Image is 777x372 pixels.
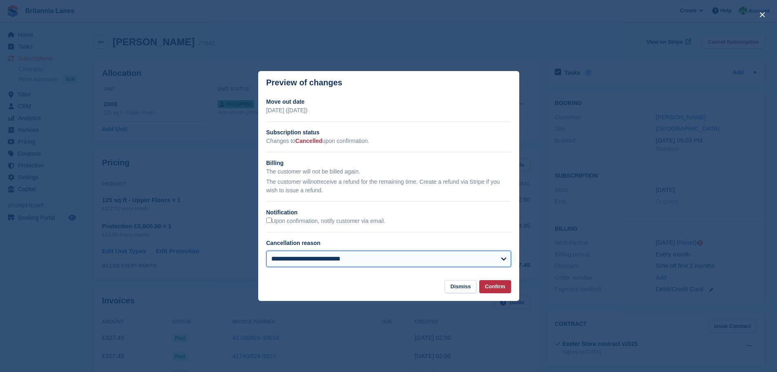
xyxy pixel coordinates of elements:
[266,218,385,225] label: Upon confirmation, notify customer via email.
[266,218,272,223] input: Upon confirmation, notify customer via email.
[756,8,769,21] button: close
[266,106,511,115] p: [DATE] ([DATE])
[266,240,321,246] label: Cancellation reason
[266,208,511,217] h2: Notification
[266,167,511,176] p: The customer will not be billed again.
[310,178,318,185] em: not
[266,78,343,87] p: Preview of changes
[445,280,476,294] button: Dismiss
[266,178,511,195] p: The customer will receive a refund for the remaining time. Create a refund via Stripe if you wish...
[295,138,322,144] span: Cancelled
[479,280,511,294] button: Confirm
[266,159,511,167] h2: Billing
[266,128,511,137] h2: Subscription status
[266,137,511,145] p: Changes to upon confirmation.
[266,98,511,106] h2: Move out date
